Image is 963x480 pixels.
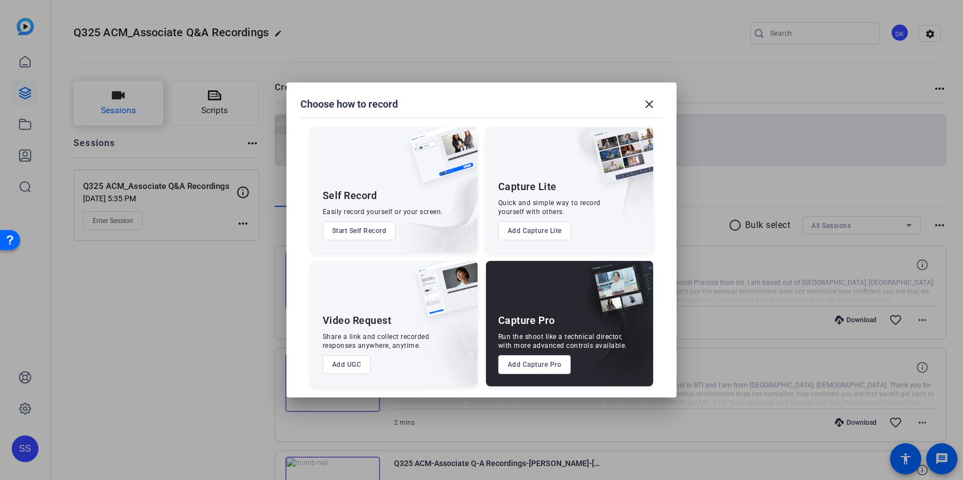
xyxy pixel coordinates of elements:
[498,198,601,216] div: Quick and simple way to record yourself with others.
[413,295,478,386] img: embarkstudio-ugc-content.png
[553,127,653,239] img: embarkstudio-capture-lite.png
[643,98,656,111] mat-icon: close
[401,127,478,194] img: self-record.png
[323,207,443,216] div: Easily record yourself or your screen.
[323,355,371,374] button: Add UGC
[498,180,557,193] div: Capture Lite
[381,151,478,253] img: embarkstudio-self-record.png
[323,332,430,350] div: Share a link and collect recorded responses anywhere, anytime.
[580,261,653,329] img: capture-pro.png
[498,221,571,240] button: Add Capture Lite
[498,355,571,374] button: Add Capture Pro
[323,189,377,202] div: Self Record
[323,314,392,327] div: Video Request
[323,221,396,240] button: Start Self Record
[300,98,398,111] h1: Choose how to record
[571,275,653,386] img: embarkstudio-capture-pro.png
[584,127,653,195] img: capture-lite.png
[498,314,555,327] div: Capture Pro
[498,332,627,350] div: Run the shoot like a technical director, with more advanced controls available.
[408,261,478,328] img: ugc-content.png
